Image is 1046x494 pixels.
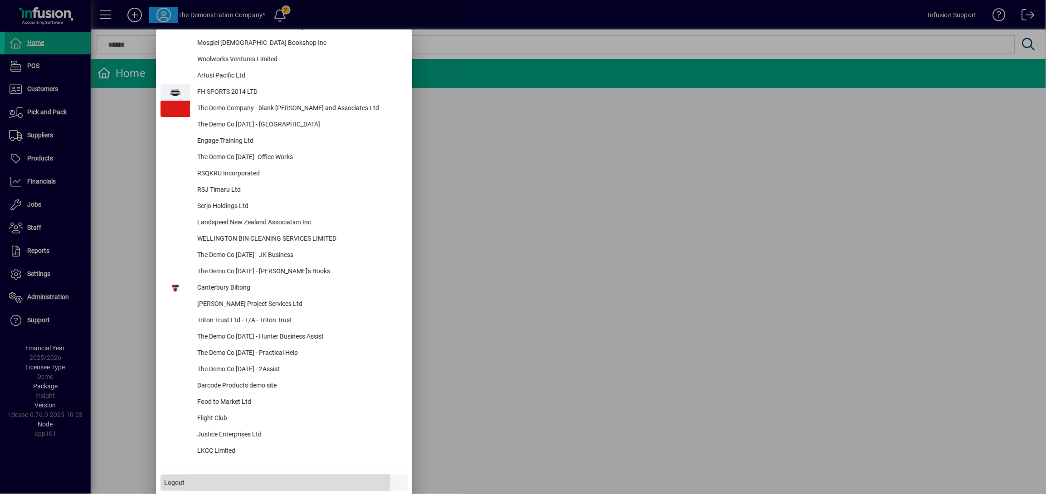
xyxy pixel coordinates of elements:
div: The Demo Co [DATE] - 2Assist [190,362,408,378]
div: The Demo Co [DATE] -Office Works [190,150,408,166]
div: RSJ Timaru Ltd [190,182,408,199]
div: The Demo Co [DATE] - [PERSON_NAME]'s Books [190,264,408,280]
div: Justice Enterprises Ltd [190,427,408,443]
div: Artusi Pacific Ltd [190,68,408,84]
button: Engage Training Ltd [161,133,408,150]
div: RSQKRU Incorporated [190,166,408,182]
button: [PERSON_NAME] Project Services Ltd [161,296,408,313]
button: The Demo Co [DATE] - JK Business [161,247,408,264]
div: FH SPORTS 2014 LTD [190,84,408,101]
div: Triton Trust Ltd - T/A - Triton Trust [190,313,408,329]
button: Woolworks Ventures Limited [161,52,408,68]
div: Serjo Holdings Ltd [190,199,408,215]
button: The Demo Co [DATE] - [GEOGRAPHIC_DATA] [161,117,408,133]
div: Mosgiel [DEMOGRAPHIC_DATA] Bookshop Inc [190,35,408,52]
button: Canterbury Biltong [161,280,408,296]
div: [PERSON_NAME] Project Services Ltd [190,296,408,313]
button: Food to Market Ltd [161,394,408,411]
button: The Demo Co [DATE] - Hunter Business Assist [161,329,408,345]
div: Canterbury Biltong [190,280,408,296]
button: Landspeed New Zealand Association Inc [161,215,408,231]
div: WELLINGTON BIN CLEANING SERVICES LIMITED [190,231,408,247]
div: Woolworks Ventures Limited [190,52,408,68]
div: LKCC Limited [190,443,408,460]
div: Landspeed New Zealand Association Inc [190,215,408,231]
div: Barcode Products demo site [190,378,408,394]
button: Justice Enterprises Ltd [161,427,408,443]
button: RSQKRU Incorporated [161,166,408,182]
button: The Demo Co [DATE] - [PERSON_NAME]'s Books [161,264,408,280]
div: Flight Club [190,411,408,427]
div: Engage Training Ltd [190,133,408,150]
div: The Demo Co [DATE] - Practical Help [190,345,408,362]
button: Triton Trust Ltd - T/A - Triton Trust [161,313,408,329]
button: The Demo Co [DATE] - Practical Help [161,345,408,362]
button: Artusi Pacific Ltd [161,68,408,84]
button: The Demo Company - blank [PERSON_NAME] and Associates Ltd [161,101,408,117]
div: The Demo Co [DATE] - JK Business [190,247,408,264]
button: The Demo Co [DATE] -Office Works [161,150,408,166]
div: Food to Market Ltd [190,394,408,411]
button: Serjo Holdings Ltd [161,199,408,215]
span: Logout [164,478,185,488]
button: RSJ Timaru Ltd [161,182,408,199]
div: The Demo Co [DATE] - Hunter Business Assist [190,329,408,345]
div: The Demo Company - blank [PERSON_NAME] and Associates Ltd [190,101,408,117]
button: WELLINGTON BIN CLEANING SERVICES LIMITED [161,231,408,247]
div: The Demo Co [DATE] - [GEOGRAPHIC_DATA] [190,117,408,133]
button: LKCC Limited [161,443,408,460]
button: The Demo Co [DATE] - 2Assist [161,362,408,378]
button: Logout [161,475,408,491]
button: FH SPORTS 2014 LTD [161,84,408,101]
button: Barcode Products demo site [161,378,408,394]
button: Flight Club [161,411,408,427]
button: Mosgiel [DEMOGRAPHIC_DATA] Bookshop Inc [161,35,408,52]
